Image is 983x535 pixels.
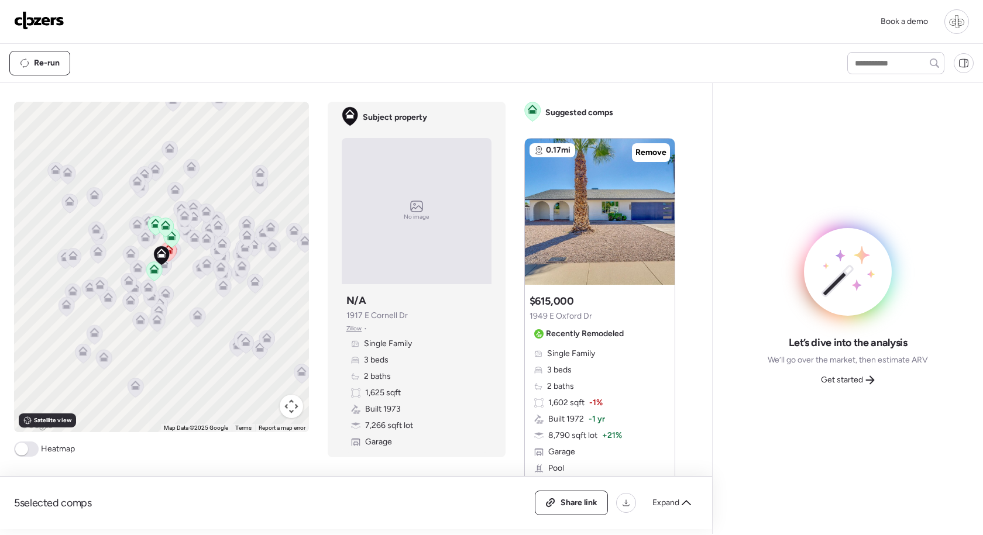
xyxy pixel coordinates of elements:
span: • [364,324,367,333]
span: Suggested comps [545,107,613,119]
span: Garage [548,446,575,458]
span: Zillow [346,324,362,333]
img: Logo [14,11,64,30]
span: 5 selected comps [14,496,92,510]
span: Book a demo [881,16,928,26]
span: 7,266 sqft lot [365,420,413,432]
span: Satellite view [34,416,71,425]
span: 3 beds [547,364,572,376]
span: Re-run [34,57,60,69]
span: We’ll go over the market, then estimate ARV [768,354,928,366]
span: Get started [821,374,863,386]
a: Open this area in Google Maps (opens a new window) [17,417,56,432]
span: Remove [635,147,666,158]
span: 1917 E Cornell Dr [346,310,408,322]
span: Subject property [363,112,427,123]
h3: N/A [346,294,366,308]
span: 2 baths [547,381,574,392]
span: Pool [548,462,564,474]
span: Garage [365,436,392,448]
a: Terms (opens in new tab) [235,424,252,431]
span: Heatmap [41,443,75,455]
span: Single Family [547,348,595,360]
h3: $615,000 [530,294,574,308]
span: + 21% [602,430,622,441]
span: Let’s dive into the analysis [789,336,908,350]
span: -1 yr [589,413,605,425]
button: Map camera controls [280,395,303,418]
span: 1,625 sqft [365,387,401,399]
span: -1% [589,397,603,409]
span: 1,602 sqft [548,397,585,409]
span: 1949 E Oxford Dr [530,310,592,322]
span: No image [404,212,429,222]
span: Share link [561,497,597,509]
span: Single Family [364,338,412,350]
span: 2 baths [364,371,391,382]
span: Expand [652,497,679,509]
span: Recently Remodeled [546,328,624,340]
span: Built 1972 [548,413,584,425]
a: Report a map error [259,424,305,431]
span: 0.17mi [546,144,570,156]
span: Map Data ©2025 Google [164,424,228,431]
span: 8,790 sqft lot [548,430,597,441]
span: Built 1973 [365,403,401,415]
span: 3 beds [364,354,389,366]
img: Google [17,417,56,432]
